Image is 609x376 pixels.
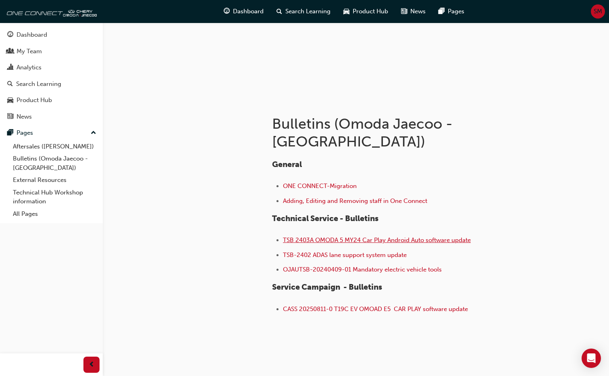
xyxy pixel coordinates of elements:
button: Pages [3,125,100,140]
div: News [17,112,32,121]
div: Analytics [17,63,42,72]
a: My Team [3,44,100,59]
a: News [3,109,100,124]
span: Product Hub [353,7,388,16]
span: search-icon [276,6,282,17]
span: people-icon [7,48,13,55]
button: DashboardMy TeamAnalyticsSearch LearningProduct HubNews [3,26,100,125]
a: Aftersales ([PERSON_NAME]) [10,140,100,153]
a: Analytics [3,60,100,75]
span: TSB 2403A OMODA 5 MY24 Car Play Android Auto software update [283,236,471,244]
span: Search Learning [285,7,330,16]
a: pages-iconPages [432,3,471,20]
a: guage-iconDashboard [217,3,270,20]
a: search-iconSearch Learning [270,3,337,20]
span: Technical Service - Bulletins [272,214,378,223]
div: Open Intercom Messenger [582,349,601,368]
img: oneconnect [4,3,97,19]
a: Technical Hub Workshop information [10,186,100,208]
span: Dashboard [233,7,264,16]
span: car-icon [343,6,349,17]
span: Service Campaign - Bulletins [272,282,382,292]
a: Adding, Editing and Removing staff in One Connect [283,197,427,205]
span: pages-icon [439,6,445,17]
a: TSB-2402 ADAS lane support system update [283,251,407,259]
a: All Pages [10,208,100,220]
div: Dashboard [17,30,47,40]
a: OJAUTSB-20240409-01 Mandatory electric vehicle tools [283,266,442,273]
a: Dashboard [3,27,100,42]
div: My Team [17,47,42,56]
span: prev-icon [89,360,95,370]
span: car-icon [7,97,13,104]
span: up-icon [91,128,96,138]
span: SM [594,7,602,16]
span: search-icon [7,81,13,88]
a: ​TSB 2403A OMODA 5 MY24 Car Play Android Auto software update [283,236,471,244]
button: SM [591,4,605,19]
span: news-icon [7,113,13,121]
span: pages-icon [7,130,13,137]
span: General [272,160,302,169]
div: Search Learning [16,79,61,89]
h1: Bulletins (Omoda Jaecoo - [GEOGRAPHIC_DATA]) [272,115,536,150]
a: ONE CONNECT-Migration [283,182,357,190]
a: Product Hub [3,93,100,108]
span: guage-icon [224,6,230,17]
a: car-iconProduct Hub [337,3,395,20]
span: News [410,7,426,16]
a: Search Learning [3,77,100,92]
a: Bulletins (Omoda Jaecoo - [GEOGRAPHIC_DATA]) [10,152,100,174]
a: news-iconNews [395,3,432,20]
a: External Resources [10,174,100,186]
div: Pages [17,128,33,138]
a: CASS 20250811-0 T19C EV OMOAD E5 CAR PLAY software update [283,305,468,313]
div: Product Hub [17,96,52,105]
span: news-icon [401,6,407,17]
span: guage-icon [7,31,13,39]
span: chart-icon [7,64,13,71]
span: Pages [448,7,464,16]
